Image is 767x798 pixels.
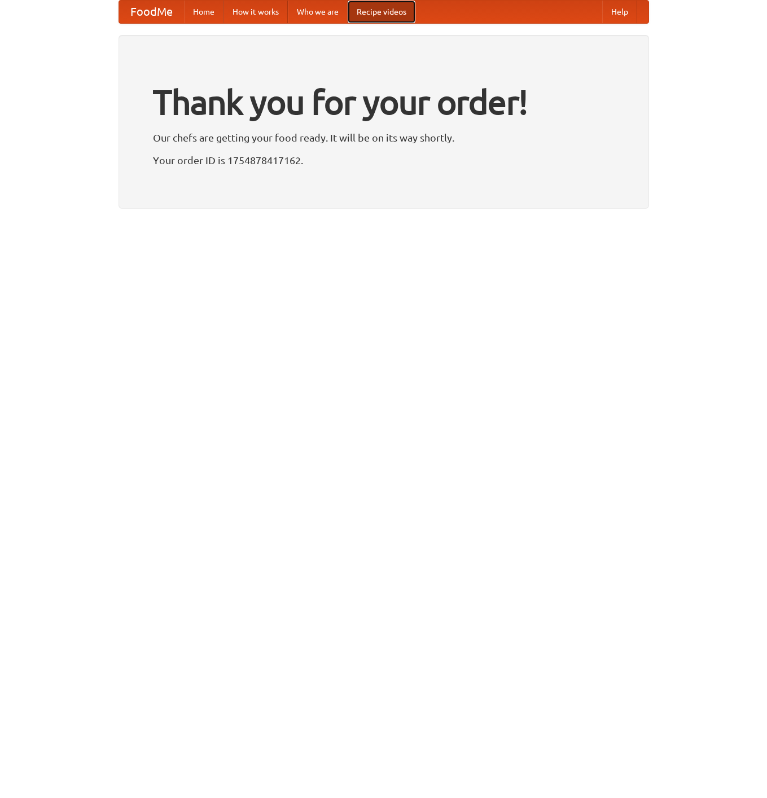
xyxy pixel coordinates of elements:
[223,1,288,23] a: How it works
[602,1,637,23] a: Help
[119,1,184,23] a: FoodMe
[153,152,615,169] p: Your order ID is 1754878417162.
[348,1,415,23] a: Recipe videos
[288,1,348,23] a: Who we are
[153,129,615,146] p: Our chefs are getting your food ready. It will be on its way shortly.
[184,1,223,23] a: Home
[153,75,615,129] h1: Thank you for your order!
